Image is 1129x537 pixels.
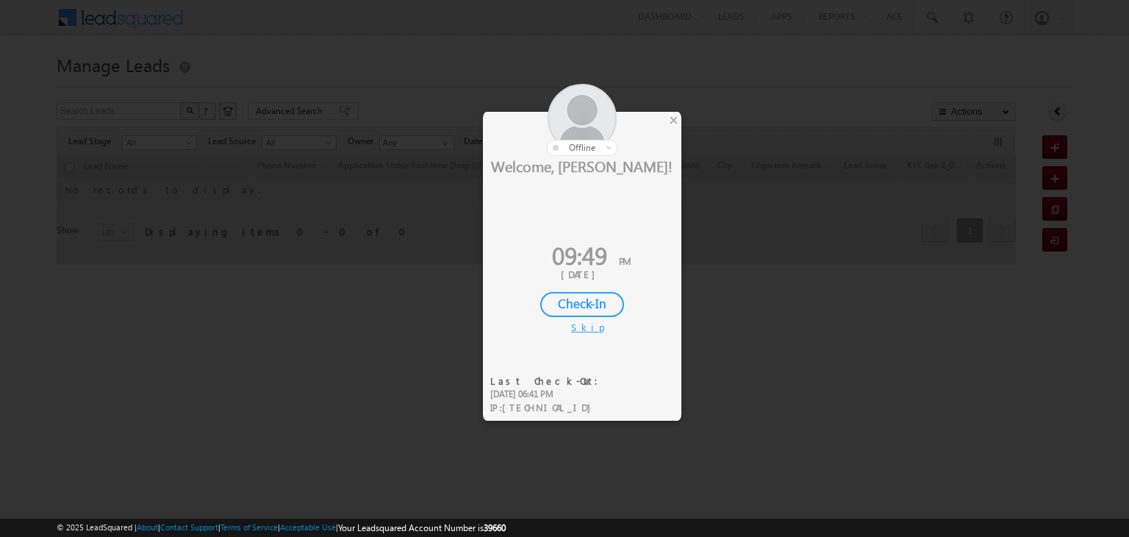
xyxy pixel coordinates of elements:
[338,522,506,533] span: Your Leadsquared Account Number is
[619,255,631,267] span: PM
[490,388,607,401] div: [DATE] 06:41 PM
[137,522,158,532] a: About
[280,522,336,532] a: Acceptable Use
[552,238,607,271] span: 09:49
[160,522,218,532] a: Contact Support
[221,522,278,532] a: Terms of Service
[502,401,598,413] span: [TECHNICAL_ID]
[490,401,607,415] div: IP :
[57,521,506,535] span: © 2025 LeadSquared | | | | |
[666,112,681,128] div: ×
[571,321,593,334] div: Skip
[540,292,624,317] div: Check-In
[569,142,595,153] span: offline
[484,522,506,533] span: 39660
[483,156,681,175] div: Welcome, [PERSON_NAME]!
[494,268,670,281] div: [DATE]
[490,374,607,388] div: Last Check-Out:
